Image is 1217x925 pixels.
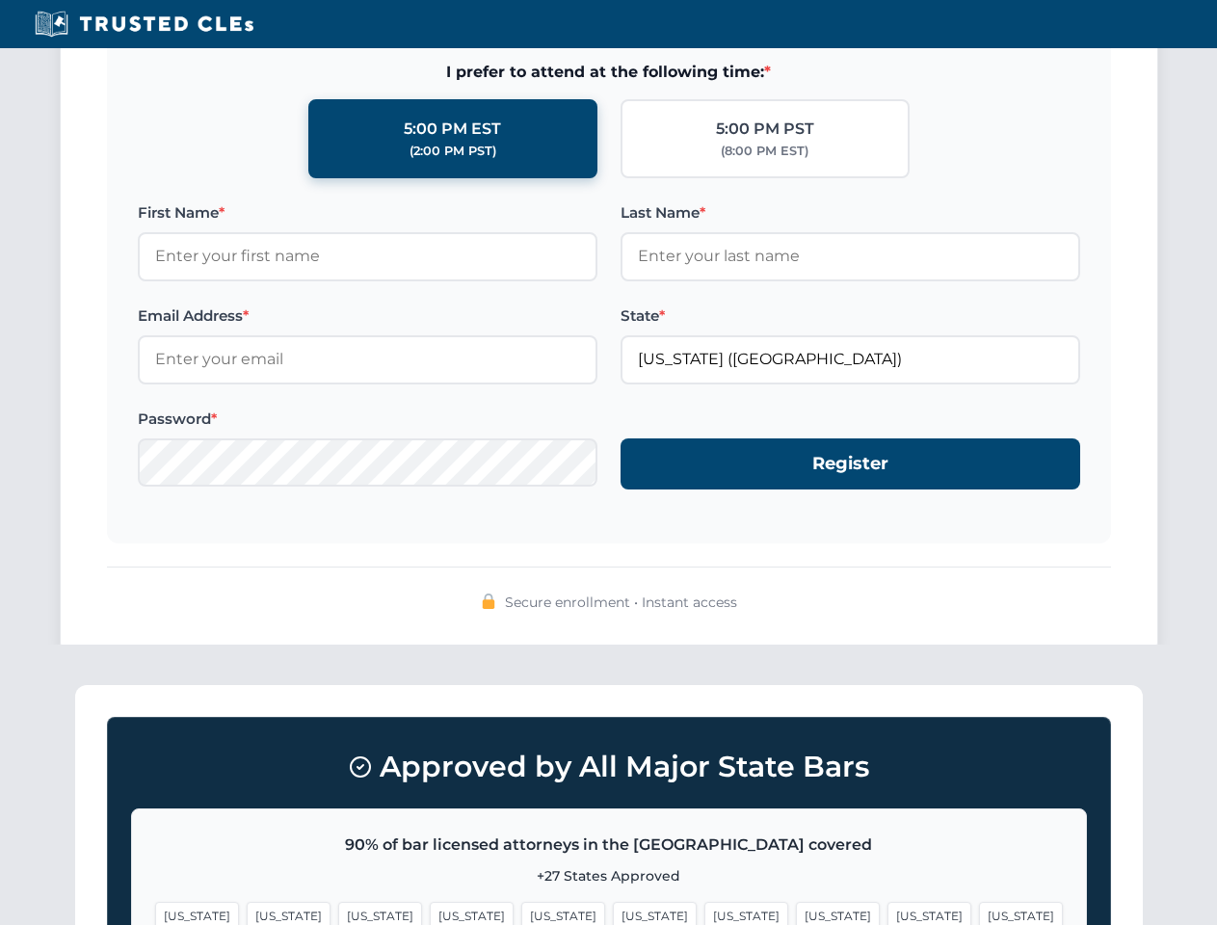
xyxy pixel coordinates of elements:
[621,304,1080,328] label: State
[138,335,597,383] input: Enter your email
[131,741,1087,793] h3: Approved by All Major State Bars
[716,117,814,142] div: 5:00 PM PST
[138,304,597,328] label: Email Address
[721,142,808,161] div: (8:00 PM EST)
[138,408,597,431] label: Password
[155,865,1063,886] p: +27 States Approved
[29,10,259,39] img: Trusted CLEs
[138,201,597,225] label: First Name
[138,232,597,280] input: Enter your first name
[621,335,1080,383] input: Florida (FL)
[505,592,737,613] span: Secure enrollment • Instant access
[404,117,501,142] div: 5:00 PM EST
[621,438,1080,489] button: Register
[481,594,496,609] img: 🔒
[621,232,1080,280] input: Enter your last name
[155,832,1063,858] p: 90% of bar licensed attorneys in the [GEOGRAPHIC_DATA] covered
[138,60,1080,85] span: I prefer to attend at the following time:
[621,201,1080,225] label: Last Name
[410,142,496,161] div: (2:00 PM PST)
